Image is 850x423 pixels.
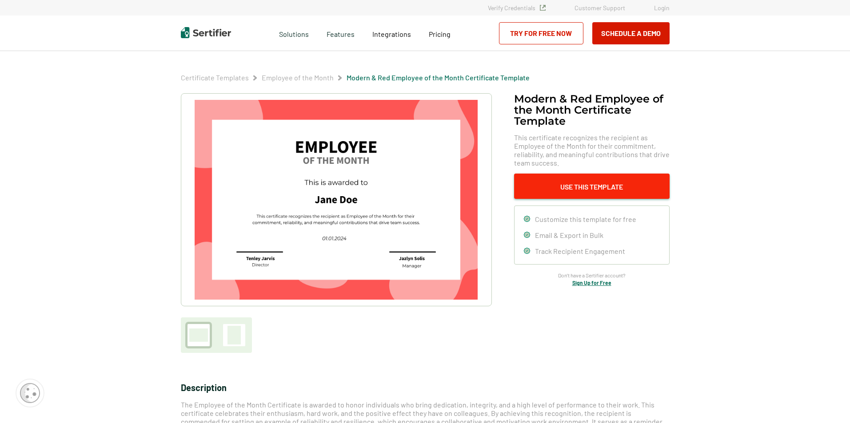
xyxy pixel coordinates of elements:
button: Schedule a Demo [592,22,670,44]
button: Use This Template [514,174,670,199]
a: Certificate Templates [181,73,249,82]
span: Solutions [279,28,309,39]
span: Integrations [372,30,411,38]
a: Modern & Red Employee of the Month Certificate Template [347,73,530,82]
span: Pricing [429,30,451,38]
span: Don’t have a Sertifier account? [558,271,626,280]
a: Integrations [372,28,411,39]
a: Pricing [429,28,451,39]
span: Features [327,28,355,39]
span: Track Recipient Engagement [535,247,625,255]
a: Login [654,4,670,12]
a: Employee of the Month [262,73,334,82]
span: Description [181,382,227,393]
a: Verify Credentials [488,4,546,12]
a: Customer Support [575,4,625,12]
img: Modern & Red Employee of the Month Certificate Template [195,100,477,300]
img: Cookie Popup Icon [20,383,40,403]
a: Try for Free Now [499,22,583,44]
img: Sertifier | Digital Credentialing Platform [181,27,231,38]
img: Verified [540,5,546,11]
span: Email & Export in Bulk [535,231,603,239]
h1: Modern & Red Employee of the Month Certificate Template [514,93,670,127]
span: This certificate recognizes the recipient as Employee of the Month for their commitment, reliabil... [514,133,670,167]
div: Breadcrumb [181,73,530,82]
a: Sign Up for Free [572,280,611,286]
iframe: Chat Widget [806,380,850,423]
span: Customize this template for free [535,215,636,223]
